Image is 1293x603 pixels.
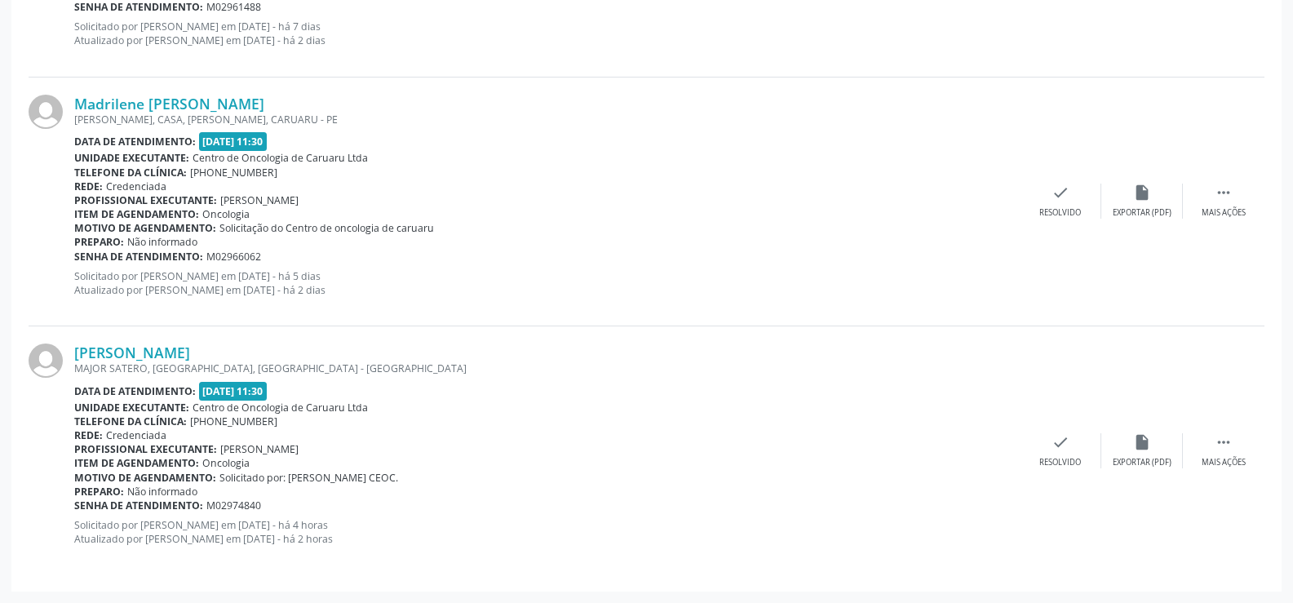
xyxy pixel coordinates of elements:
img: img [29,344,63,378]
b: Motivo de agendamento: [74,471,216,485]
div: Exportar (PDF) [1113,207,1171,219]
b: Profissional executante: [74,442,217,456]
b: Senha de atendimento: [74,250,203,264]
span: [DATE] 11:30 [199,382,268,401]
div: Resolvido [1039,207,1081,219]
span: [DATE] 11:30 [199,132,268,151]
span: [PHONE_NUMBER] [190,166,277,180]
i: insert_drive_file [1133,433,1151,451]
b: Preparo: [74,485,124,499]
a: [PERSON_NAME] [74,344,190,361]
b: Data de atendimento: [74,384,196,398]
span: Credenciada [106,180,166,193]
span: Não informado [127,235,197,249]
div: Mais ações [1202,207,1246,219]
span: Oncologia [202,456,250,470]
i: check [1052,184,1069,202]
b: Preparo: [74,235,124,249]
b: Rede: [74,428,103,442]
i: check [1052,433,1069,451]
span: Não informado [127,485,197,499]
p: Solicitado por [PERSON_NAME] em [DATE] - há 4 horas Atualizado por [PERSON_NAME] em [DATE] - há 2... [74,518,1020,546]
span: Centro de Oncologia de Caruaru Ltda [193,151,368,165]
i:  [1215,433,1233,451]
span: Credenciada [106,428,166,442]
b: Item de agendamento: [74,456,199,470]
b: Profissional executante: [74,193,217,207]
b: Motivo de agendamento: [74,221,216,235]
div: MAJOR SATERO, [GEOGRAPHIC_DATA], [GEOGRAPHIC_DATA] - [GEOGRAPHIC_DATA] [74,361,1020,375]
span: M02966062 [206,250,261,264]
div: Mais ações [1202,457,1246,468]
span: Solicitado por: [PERSON_NAME] CEOC. [219,471,398,485]
div: Resolvido [1039,457,1081,468]
b: Item de agendamento: [74,207,199,221]
i:  [1215,184,1233,202]
p: Solicitado por [PERSON_NAME] em [DATE] - há 5 dias Atualizado por [PERSON_NAME] em [DATE] - há 2 ... [74,269,1020,297]
b: Telefone da clínica: [74,415,187,428]
b: Unidade executante: [74,401,189,415]
span: M02974840 [206,499,261,512]
span: [PERSON_NAME] [220,442,299,456]
div: [PERSON_NAME], CASA, [PERSON_NAME], CARUARU - PE [74,113,1020,126]
i: insert_drive_file [1133,184,1151,202]
span: [PHONE_NUMBER] [190,415,277,428]
b: Telefone da clínica: [74,166,187,180]
div: Exportar (PDF) [1113,457,1171,468]
b: Data de atendimento: [74,135,196,149]
span: Solicitação do Centro de oncologia de caruaru [219,221,434,235]
b: Rede: [74,180,103,193]
img: img [29,95,63,129]
b: Senha de atendimento: [74,499,203,512]
span: [PERSON_NAME] [220,193,299,207]
p: Solicitado por [PERSON_NAME] em [DATE] - há 7 dias Atualizado por [PERSON_NAME] em [DATE] - há 2 ... [74,20,1020,47]
span: Centro de Oncologia de Caruaru Ltda [193,401,368,415]
a: Madrilene [PERSON_NAME] [74,95,264,113]
b: Unidade executante: [74,151,189,165]
span: Oncologia [202,207,250,221]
